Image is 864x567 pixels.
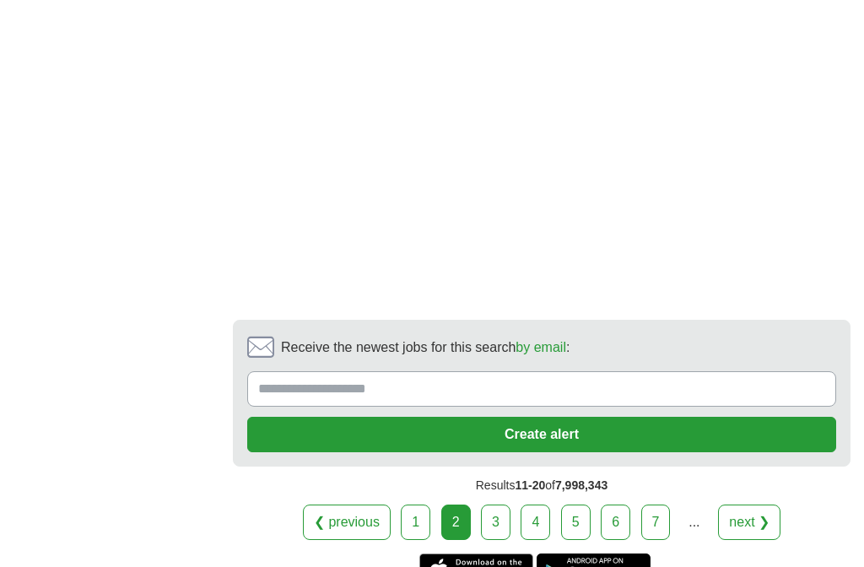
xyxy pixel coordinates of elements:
[515,478,545,492] span: 11-20
[521,505,550,540] a: 4
[561,505,591,540] a: 5
[601,505,630,540] a: 6
[233,467,850,505] div: Results of
[247,417,836,452] button: Create alert
[718,505,780,540] a: next ❯
[481,505,510,540] a: 3
[303,505,391,540] a: ❮ previous
[401,505,430,540] a: 1
[281,337,570,358] span: Receive the newest jobs for this search :
[678,505,711,539] div: ...
[555,478,607,492] span: 7,998,343
[516,340,566,354] a: by email
[641,505,671,540] a: 7
[441,505,471,540] div: 2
